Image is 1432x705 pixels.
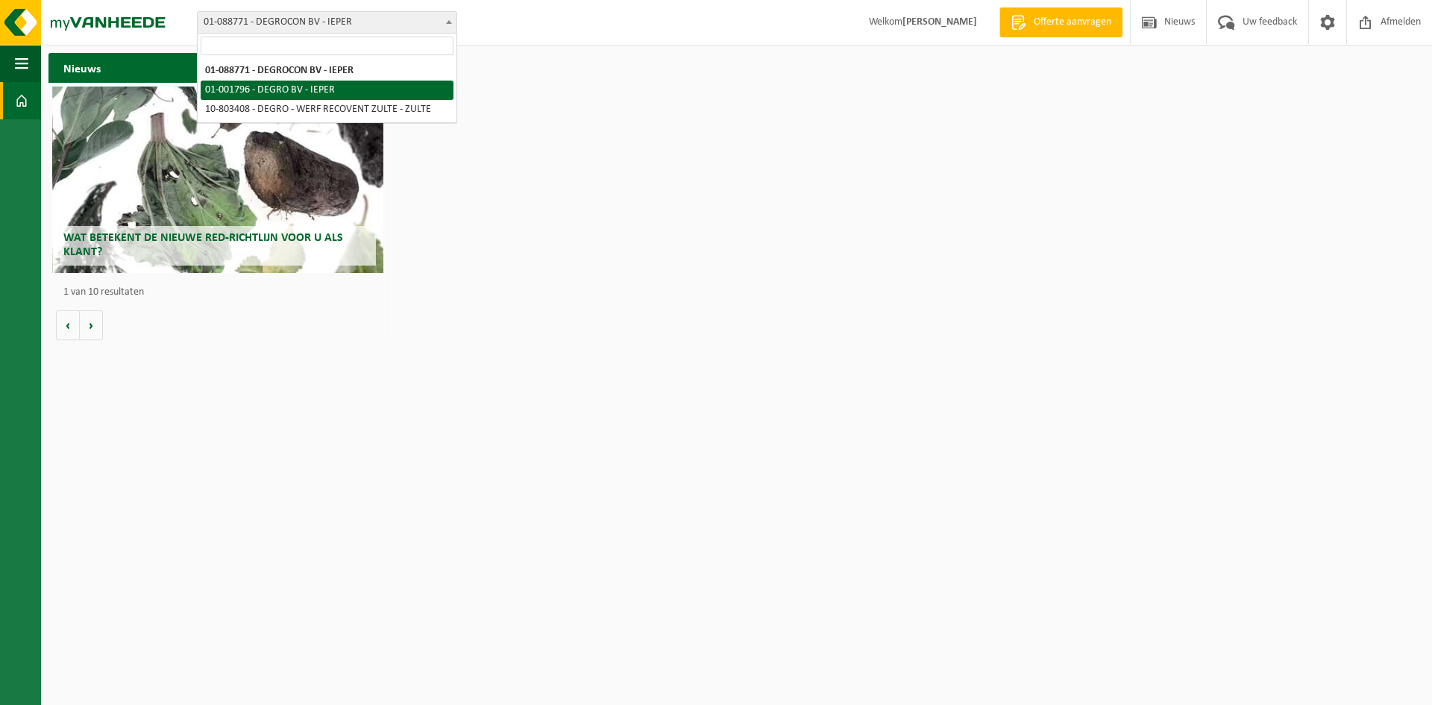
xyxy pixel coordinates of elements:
[201,61,453,81] li: 01-088771 - DEGROCON BV - IEPER
[201,100,453,119] li: 10-803408 - DEGRO - WERF RECOVENT ZULTE - ZULTE
[197,11,457,34] span: 01-088771 - DEGROCON BV - IEPER
[63,232,343,258] span: Wat betekent de nieuwe RED-richtlijn voor u als klant?
[48,53,116,82] h2: Nieuws
[56,310,80,340] button: Vorige
[52,87,384,273] a: Wat betekent de nieuwe RED-richtlijn voor u als klant?
[999,7,1122,37] a: Offerte aanvragen
[201,81,453,100] li: 01-001796 - DEGRO BV - IEPER
[1030,15,1115,30] span: Offerte aanvragen
[80,310,103,340] button: Volgende
[63,287,380,298] p: 1 van 10 resultaten
[198,12,456,33] span: 01-088771 - DEGROCON BV - IEPER
[902,16,977,28] strong: [PERSON_NAME]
